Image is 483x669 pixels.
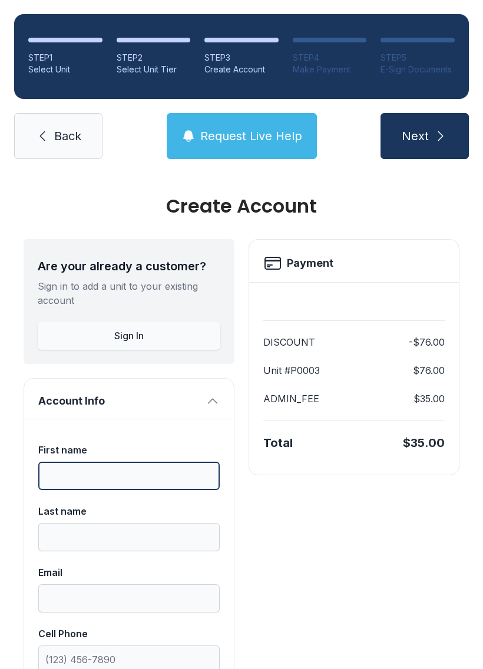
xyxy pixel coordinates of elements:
dt: Unit #P0003 [263,363,320,377]
div: Create Account [204,64,279,75]
dd: -$76.00 [409,335,445,349]
input: Email [38,584,220,612]
div: STEP 2 [117,52,191,64]
span: Back [54,128,81,144]
div: First name [38,443,220,457]
div: STEP 1 [28,52,102,64]
dd: $76.00 [413,363,445,377]
button: Account Info [24,379,234,419]
div: $35.00 [403,435,445,451]
div: Email [38,565,220,579]
div: Select Unit Tier [117,64,191,75]
div: Make Payment [293,64,367,75]
div: Last name [38,504,220,518]
input: Last name [38,523,220,551]
div: Select Unit [28,64,102,75]
div: STEP 4 [293,52,367,64]
div: E-Sign Documents [381,64,455,75]
dt: ADMIN_FEE [263,392,319,406]
span: Sign In [114,329,144,343]
div: Sign in to add a unit to your existing account [38,279,220,307]
div: Total [263,435,293,451]
div: Are your already a customer? [38,258,220,274]
div: Create Account [24,197,459,216]
div: Cell Phone [38,627,220,641]
span: Next [402,128,429,144]
div: STEP 5 [381,52,455,64]
input: First name [38,462,220,490]
span: Account Info [38,393,201,409]
div: STEP 3 [204,52,279,64]
h2: Payment [287,255,333,271]
span: Request Live Help [200,128,302,144]
dt: DISCOUNT [263,335,315,349]
dd: $35.00 [413,392,445,406]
